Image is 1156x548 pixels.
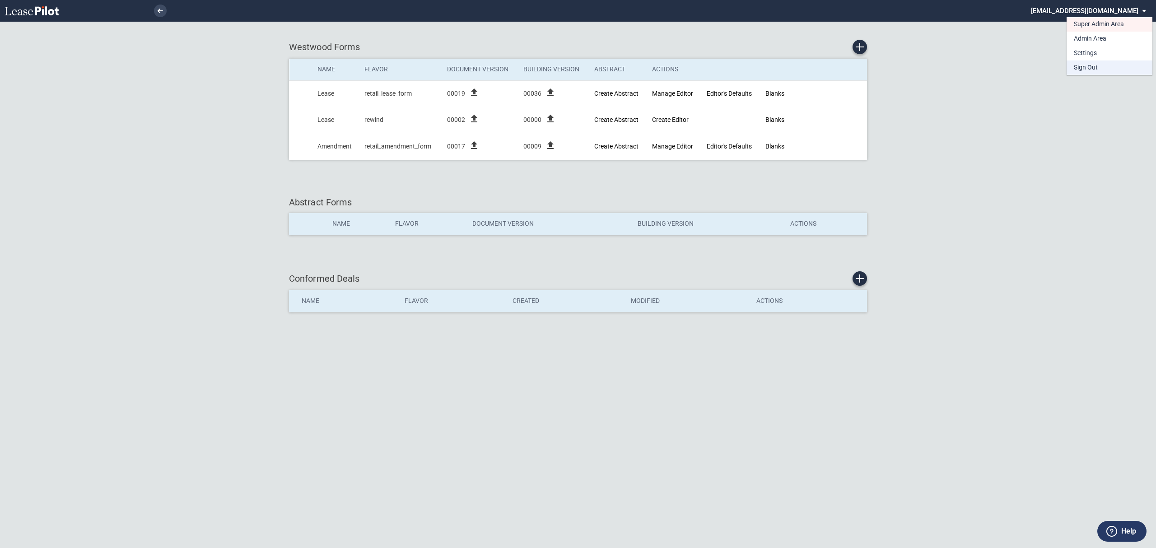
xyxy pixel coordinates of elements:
button: Help [1097,521,1147,542]
div: Sign Out [1074,63,1098,72]
div: Super Admin Area [1074,20,1124,29]
div: Admin Area [1074,34,1106,43]
label: Help [1121,525,1136,537]
div: Settings [1074,49,1097,58]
